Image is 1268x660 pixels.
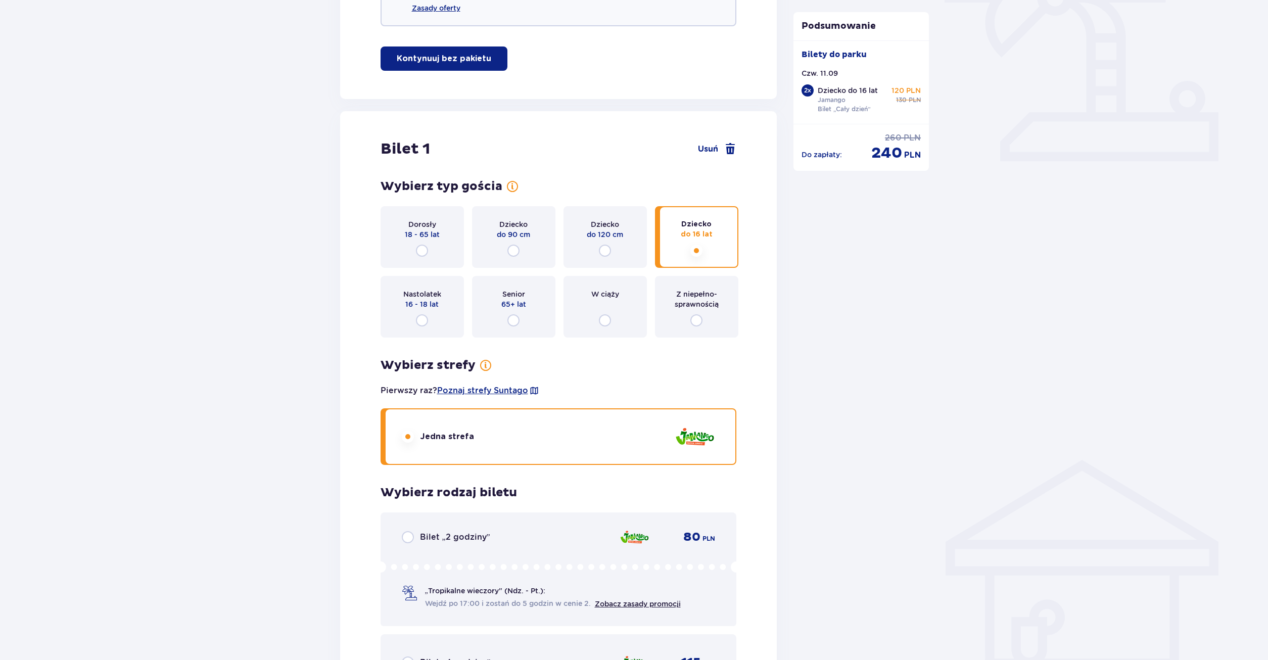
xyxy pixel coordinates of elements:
[904,132,921,144] p: PLN
[381,179,502,194] p: Wybierz typ gościa
[802,150,842,160] p: Do zapłaty :
[425,598,591,608] span: Wejdź po 17:00 i zostań do 5 godzin w cenie 2.
[381,385,539,396] p: Pierwszy raz?
[381,485,517,500] p: Wybierz rodzaj biletu
[620,527,649,548] img: zone logo
[403,289,441,299] p: Nastolatek
[405,299,439,309] p: 16 - 18 lat
[802,84,814,97] div: 2 x
[405,229,440,240] p: 18 - 65 lat
[909,96,921,105] p: PLN
[412,3,460,13] a: Zasady oferty
[896,96,907,105] p: 130
[408,219,436,229] p: Dorosły
[818,85,878,96] p: Dziecko do 16 lat
[381,139,430,159] p: Bilet 1
[381,46,507,71] button: Kontynuuj bez pakietu
[587,229,623,240] p: do 120 cm
[664,289,729,309] p: Z niepełno­sprawnością
[425,586,545,596] p: „Tropikalne wieczory" (Ndz. - Pt.):
[885,132,902,144] p: 260
[818,105,871,114] p: Bilet „Cały dzień”
[891,85,921,96] p: 120 PLN
[595,600,681,608] a: Zobacz zasady promocji
[420,532,490,543] p: Bilet „2 godziny”
[591,289,619,299] p: W ciąży
[591,219,619,229] p: Dziecko
[502,289,525,299] p: Senior
[497,229,530,240] p: do 90 cm
[397,53,491,64] p: Kontynuuj bez pakietu
[818,96,846,105] p: Jamango
[698,143,736,155] a: Usuń
[381,358,476,373] p: Wybierz strefy
[681,219,712,229] p: Dziecko
[698,144,718,155] span: Usuń
[675,422,715,451] img: zone logo
[904,150,921,161] p: PLN
[499,219,528,229] p: Dziecko
[802,68,838,78] p: Czw. 11.09
[681,229,713,240] p: do 16 lat
[871,144,902,163] p: 240
[420,431,474,442] p: Jedna strefa
[501,299,526,309] p: 65+ lat
[702,534,715,543] p: PLN
[793,20,929,32] p: Podsumowanie
[683,530,700,545] p: 80
[437,385,528,396] a: Poznaj strefy Suntago
[802,49,867,60] p: Bilety do parku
